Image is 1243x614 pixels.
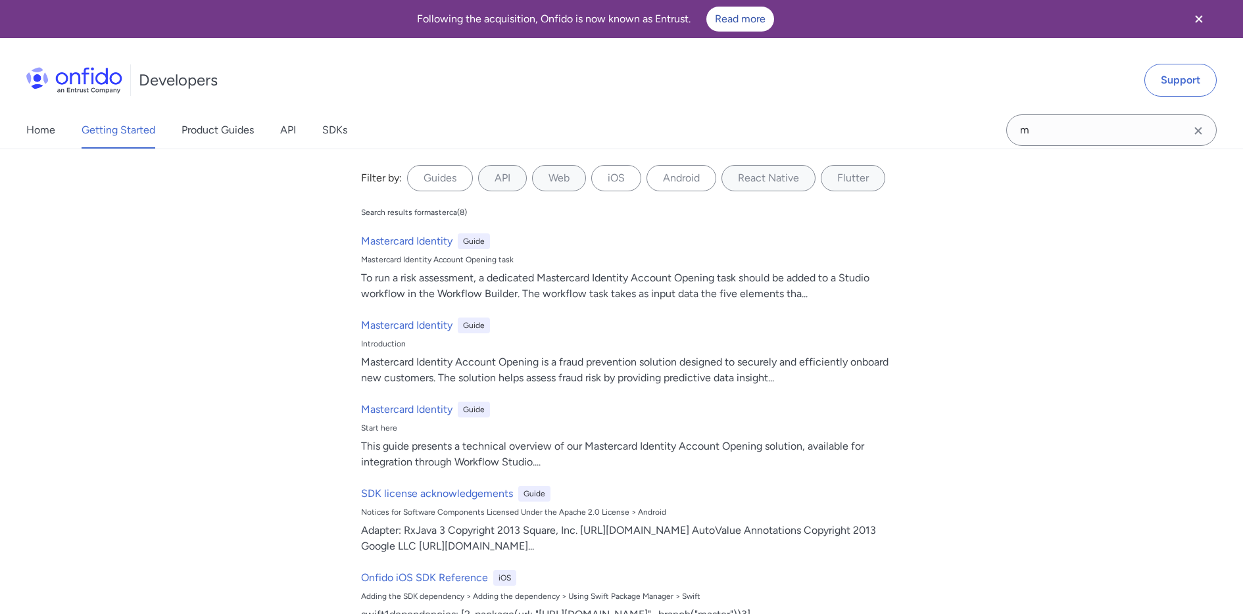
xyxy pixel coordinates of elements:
[361,486,513,502] h6: SDK license acknowledgements
[821,165,885,191] label: Flutter
[646,165,716,191] label: Android
[518,486,550,502] div: Guide
[16,7,1175,32] div: Following the acquisition, Onfido is now known as Entrust.
[458,402,490,417] div: Guide
[361,207,467,218] div: Search results for masterca ( 8 )
[361,270,892,302] div: To run a risk assessment, a dedicated Mastercard Identity Account Opening task should be added to...
[356,481,898,559] a: SDK license acknowledgementsGuideNotices for Software Components Licensed Under the Apache 2.0 Li...
[361,591,892,602] div: Adding the SDK dependency > Adding the dependency > Using Swift Package Manager > Swift
[361,354,892,386] div: Mastercard Identity Account Opening is a fraud prevention solution designed to securely and effic...
[407,165,473,191] label: Guides
[361,523,892,554] div: Adapter: RxJava 3 Copyright 2013 Square, Inc. [URL][DOMAIN_NAME] AutoValue Annotations Copyright ...
[182,112,254,149] a: Product Guides
[82,112,155,149] a: Getting Started
[493,570,516,586] div: iOS
[478,165,527,191] label: API
[721,165,816,191] label: React Native
[361,339,892,349] div: Introduction
[591,165,641,191] label: iOS
[356,312,898,391] a: Mastercard IdentityGuideIntroductionMastercard Identity Account Opening is a fraud prevention sol...
[458,233,490,249] div: Guide
[1144,64,1217,97] a: Support
[361,507,892,517] div: Notices for Software Components Licensed Under the Apache 2.0 License > Android
[532,165,586,191] label: Web
[361,170,402,186] div: Filter by:
[361,318,452,333] h6: Mastercard Identity
[26,112,55,149] a: Home
[361,254,892,265] div: Mastercard Identity Account Opening task
[139,70,218,91] h1: Developers
[280,112,296,149] a: API
[356,228,898,307] a: Mastercard IdentityGuideMastercard Identity Account Opening taskTo run a risk assessment, a dedic...
[458,318,490,333] div: Guide
[361,570,488,586] h6: Onfido iOS SDK Reference
[1191,11,1207,27] svg: Close banner
[361,438,892,470] div: This guide presents a technical overview of our Mastercard Identity Account Opening solution, ava...
[356,396,898,475] a: Mastercard IdentityGuideStart hereThis guide presents a technical overview of our Mastercard Iden...
[361,423,892,433] div: Start here
[1190,123,1206,139] svg: Clear search field button
[1175,3,1223,35] button: Close banner
[361,233,452,249] h6: Mastercard Identity
[361,402,452,417] h6: Mastercard Identity
[322,112,347,149] a: SDKs
[26,67,122,93] img: Onfido Logo
[1006,114,1217,146] input: Onfido search input field
[706,7,774,32] a: Read more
